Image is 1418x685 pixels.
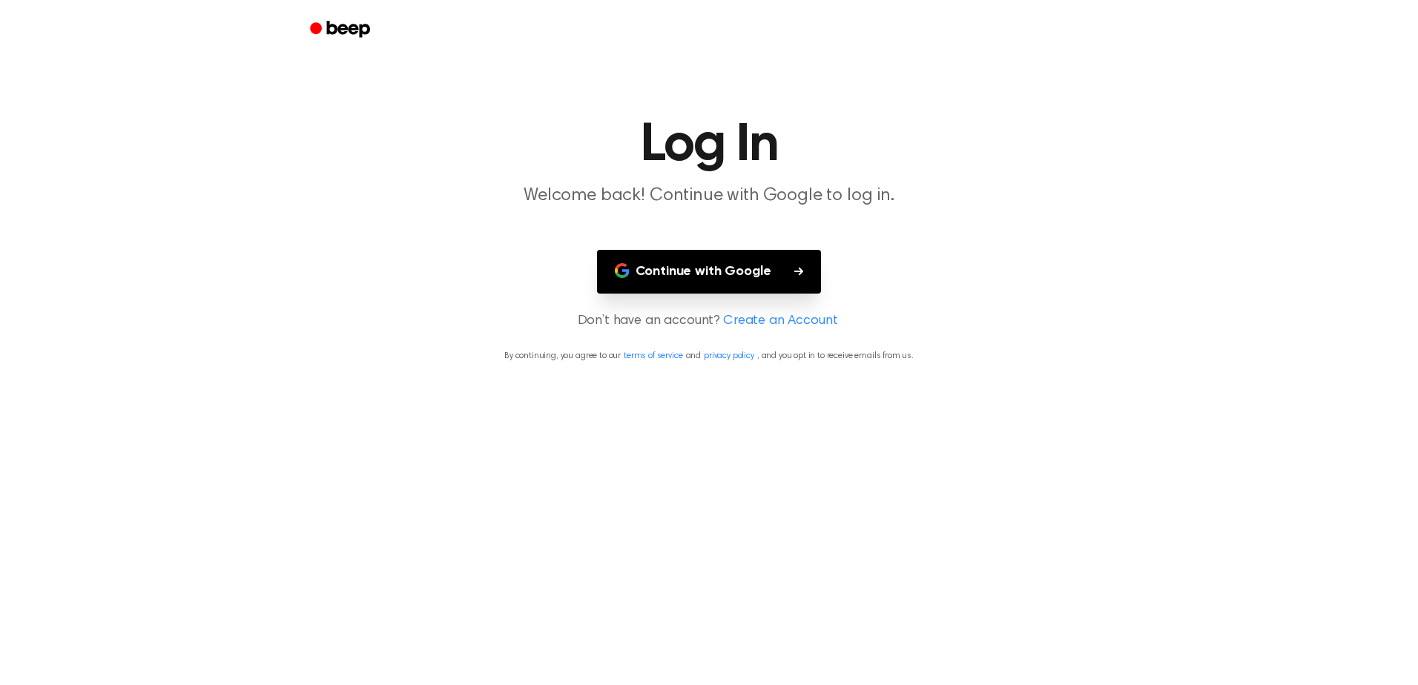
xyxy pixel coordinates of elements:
[424,184,994,208] p: Welcome back! Continue with Google to log in.
[704,351,754,360] a: privacy policy
[18,311,1400,331] p: Don’t have an account?
[624,351,682,360] a: terms of service
[329,119,1089,172] h1: Log In
[300,16,383,44] a: Beep
[723,311,837,331] a: Create an Account
[597,250,822,294] button: Continue with Google
[18,349,1400,363] p: By continuing, you agree to our and , and you opt in to receive emails from us.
